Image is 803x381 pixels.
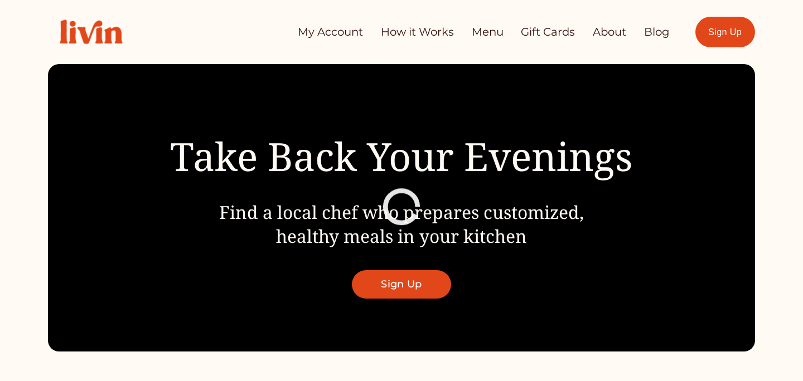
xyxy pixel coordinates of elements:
a: Blog [644,21,670,43]
a: How it Works [381,21,454,43]
img: Livin [48,8,134,56]
span: Find a local chef who prepares customized, healthy meals in your kitchen [219,200,584,248]
a: Menu [472,21,504,43]
a: Gift Cards [521,21,575,43]
a: My Account [298,21,363,43]
a: About [593,21,626,43]
a: Sign Up [695,17,755,47]
a: Sign Up [352,270,451,299]
span: Take Back Your Evenings [170,129,633,182]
